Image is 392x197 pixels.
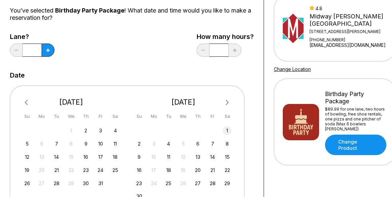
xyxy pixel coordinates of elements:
[197,33,254,40] label: How many hours?
[23,179,32,188] div: Choose Sunday, October 26th, 2025
[179,152,188,161] div: Not available Wednesday, November 12th, 2025
[67,139,76,148] div: Not available Wednesday, October 8th, 2025
[67,152,76,161] div: Not available Wednesday, October 15th, 2025
[111,166,120,175] div: Choose Saturday, October 25th, 2025
[96,112,105,121] div: Fr
[223,166,232,175] div: Choose Saturday, November 22nd, 2025
[149,166,158,175] div: Not available Monday, November 17th, 2025
[208,139,217,148] div: Choose Friday, November 7th, 2025
[37,139,46,148] div: Not available Monday, October 6th, 2025
[111,152,120,161] div: Choose Saturday, October 18th, 2025
[179,166,188,175] div: Not available Wednesday, November 19th, 2025
[274,66,311,72] a: Change Location
[132,98,235,107] div: [DATE]
[111,139,120,148] div: Choose Saturday, October 11th, 2025
[37,112,46,121] div: Mo
[82,112,90,121] div: Th
[22,97,32,108] button: Previous Month
[52,139,61,148] div: Choose Tuesday, October 7th, 2025
[22,125,121,188] div: month 2025-10
[179,112,188,121] div: We
[10,7,254,21] div: You’ve selected ! What date and time would you like to make a reservation for?
[67,126,76,135] div: Not available Wednesday, October 1st, 2025
[135,179,144,188] div: Choose Sunday, November 23rd, 2025
[208,112,217,121] div: Fr
[82,166,90,175] div: Choose Thursday, October 23rd, 2025
[111,126,120,135] div: Choose Saturday, October 4th, 2025
[135,139,144,148] div: Choose Sunday, November 2nd, 2025
[179,139,188,148] div: Not available Wednesday, November 5th, 2025
[23,166,32,175] div: Choose Sunday, October 19th, 2025
[52,152,61,161] div: Choose Tuesday, October 14th, 2025
[164,139,173,148] div: Choose Tuesday, November 4th, 2025
[20,98,122,107] div: [DATE]
[208,166,217,175] div: Choose Friday, November 21st, 2025
[310,29,387,34] div: [STREET_ADDRESS][PERSON_NAME]
[10,33,54,40] label: Lane?
[193,166,202,175] div: Choose Thursday, November 20th, 2025
[179,179,188,188] div: Not available Wednesday, November 26th, 2025
[67,112,76,121] div: We
[164,179,173,188] div: Choose Tuesday, November 25th, 2025
[10,72,25,79] label: Date
[135,166,144,175] div: Choose Sunday, November 16th, 2025
[135,112,144,121] div: Su
[164,152,173,161] div: Choose Tuesday, November 11th, 2025
[96,166,105,175] div: Choose Friday, October 24th, 2025
[82,179,90,188] div: Choose Thursday, October 30th, 2025
[193,139,202,148] div: Choose Thursday, November 6th, 2025
[37,152,46,161] div: Not available Monday, October 13th, 2025
[96,139,105,148] div: Choose Friday, October 10th, 2025
[283,104,319,140] img: Birthday Party Package
[82,139,90,148] div: Choose Thursday, October 9th, 2025
[223,152,232,161] div: Choose Saturday, November 15th, 2025
[222,97,233,108] button: Next Month
[193,179,202,188] div: Choose Thursday, November 27th, 2025
[208,179,217,188] div: Choose Friday, November 28th, 2025
[52,179,61,188] div: Choose Tuesday, October 28th, 2025
[23,139,32,148] div: Choose Sunday, October 5th, 2025
[96,152,105,161] div: Choose Friday, October 17th, 2025
[67,166,76,175] div: Not available Wednesday, October 22nd, 2025
[310,13,387,27] div: Midway [PERSON_NAME][GEOGRAPHIC_DATA]
[23,112,32,121] div: Su
[310,6,387,11] div: 4.8
[149,152,158,161] div: Not available Monday, November 10th, 2025
[37,166,46,175] div: Not available Monday, October 20th, 2025
[325,90,386,105] div: Birthday Party Package
[52,112,61,121] div: Tu
[310,37,387,42] div: [PHONE_NUMBER]
[325,135,386,155] a: Change Product
[149,179,158,188] div: Not available Monday, November 24th, 2025
[193,112,202,121] div: Th
[223,126,232,135] div: Choose Saturday, November 1st, 2025
[223,112,232,121] div: Sa
[23,152,32,161] div: Choose Sunday, October 12th, 2025
[82,126,90,135] div: Choose Thursday, October 2nd, 2025
[193,152,202,161] div: Choose Thursday, November 13th, 2025
[135,152,144,161] div: Choose Sunday, November 9th, 2025
[149,112,158,121] div: Mo
[283,10,304,47] img: Midway Bowling - Carlisle
[111,112,120,121] div: Sa
[325,107,386,131] div: $89.99 for one lane, two hours of bowling, free shoe rentals, one pizza and one pitcher of soda (...
[96,126,105,135] div: Choose Friday, October 3rd, 2025
[310,42,387,48] a: [EMAIL_ADDRESS][DOMAIN_NAME]
[208,152,217,161] div: Choose Friday, November 14th, 2025
[149,139,158,148] div: Not available Monday, November 3rd, 2025
[82,152,90,161] div: Choose Thursday, October 16th, 2025
[96,179,105,188] div: Choose Friday, October 31st, 2025
[37,179,46,188] div: Not available Monday, October 27th, 2025
[223,139,232,148] div: Choose Saturday, November 8th, 2025
[164,166,173,175] div: Choose Tuesday, November 18th, 2025
[52,166,61,175] div: Choose Tuesday, October 21st, 2025
[55,7,124,14] span: Birthday Party Package
[223,179,232,188] div: Choose Saturday, November 29th, 2025
[67,179,76,188] div: Not available Wednesday, October 29th, 2025
[164,112,173,121] div: Tu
